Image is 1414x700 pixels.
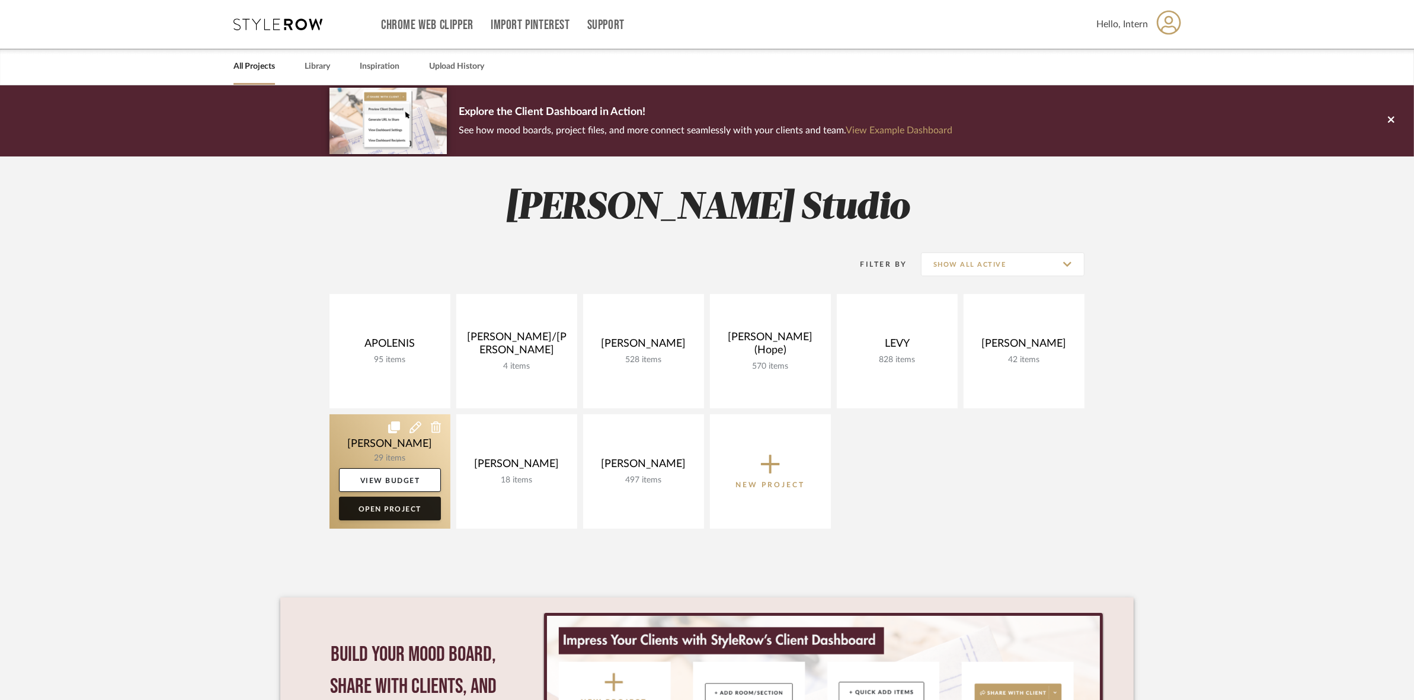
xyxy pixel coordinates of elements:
a: Library [305,59,330,75]
div: 497 items [593,475,695,485]
div: 42 items [973,355,1075,365]
a: All Projects [233,59,275,75]
div: [PERSON_NAME] [973,337,1075,355]
div: Filter By [845,258,907,270]
div: [PERSON_NAME] [593,337,695,355]
span: Hello, Intern [1096,17,1148,31]
div: 95 items [339,355,441,365]
div: 18 items [466,475,568,485]
h2: [PERSON_NAME] Studio [280,186,1134,231]
a: View Example Dashboard [846,126,952,135]
a: Support [587,20,625,30]
a: Upload History [429,59,484,75]
div: 570 items [719,362,821,372]
div: 828 items [846,355,948,365]
div: 4 items [466,362,568,372]
div: 528 items [593,355,695,365]
p: Explore the Client Dashboard in Action! [459,103,952,122]
button: New Project [710,414,831,529]
div: [PERSON_NAME] (Hope) [719,331,821,362]
div: [PERSON_NAME]/[PERSON_NAME] [466,331,568,362]
div: LEVY [846,337,948,355]
div: APOLENIS [339,337,441,355]
a: View Budget [339,468,441,492]
div: [PERSON_NAME] [466,458,568,475]
p: New Project [736,479,805,491]
div: [PERSON_NAME] [593,458,695,475]
a: Import Pinterest [491,20,570,30]
a: Chrome Web Clipper [381,20,474,30]
img: d5d033c5-7b12-40c2-a960-1ecee1989c38.png [329,88,447,154]
p: See how mood boards, project files, and more connect seamlessly with your clients and team. [459,122,952,139]
a: Open Project [339,497,441,520]
a: Inspiration [360,59,399,75]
